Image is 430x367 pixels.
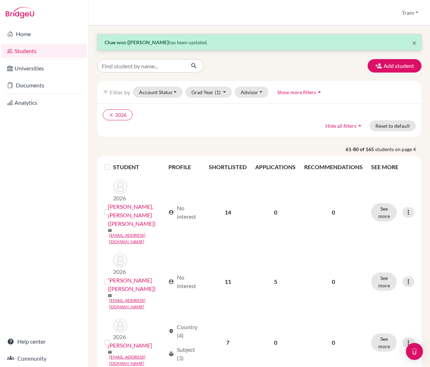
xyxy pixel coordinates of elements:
[113,333,127,341] p: 2026
[105,39,168,45] strong: Chae won ([PERSON_NAME]
[103,109,133,120] button: clear2026
[319,120,369,131] button: Hide all filtersarrow_drop_up
[105,39,414,46] p: has been updated.
[103,89,108,95] i: filter_list
[205,159,251,176] th: SHORTLISTED
[356,122,363,129] i: arrow_drop_up
[113,319,127,333] img: Kim, KangMin
[1,61,87,75] a: Universities
[1,96,87,110] a: Analytics
[168,345,200,362] div: Subject (3)
[108,228,112,233] span: mail
[375,145,421,153] span: students on page 4
[108,341,152,350] a: [PERSON_NAME]
[368,59,421,73] button: Add student
[109,232,165,245] a: [EMAIL_ADDRESS][DOMAIN_NAME]
[109,354,165,367] a: [EMAIL_ADDRESS][DOMAIN_NAME]
[300,159,367,176] th: RECOMMENDATIONS
[277,89,316,95] span: Show more filters
[113,159,164,176] th: STUDENT
[371,333,397,352] button: See more
[215,89,220,95] span: (1)
[412,38,417,48] span: ×
[108,293,112,298] span: mail
[1,27,87,41] a: Home
[113,253,127,268] img: Kim, HanGyeol (Alex)
[113,268,127,276] p: 2026
[185,87,232,98] button: Grad Year(1)
[271,87,329,98] button: Show more filtersarrow_drop_up
[108,202,165,228] a: [PERSON_NAME], [PERSON_NAME] ([PERSON_NAME])
[168,210,174,215] span: account_circle
[164,159,205,176] th: PROFILE
[371,203,397,222] button: See more
[113,180,127,194] img: Kim, Donghuie (Leo)
[133,87,183,98] button: Account Status
[304,277,363,286] p: 0
[316,88,323,96] i: arrow_drop_up
[168,279,174,285] span: account_circle
[108,350,112,354] span: mail
[369,120,416,131] button: Reset to default
[346,145,375,153] strong: 61-80 of 165
[168,204,200,221] div: No interest
[251,159,300,176] th: APPLICATIONS
[1,334,87,349] a: Help center
[251,176,300,249] td: 0
[371,273,397,291] button: See more
[367,159,419,176] th: SEE MORE
[235,87,268,98] button: Advisor
[205,176,251,249] td: 14
[168,323,200,340] div: Country (4)
[205,249,251,314] td: 11
[251,249,300,314] td: 5
[412,39,417,47] button: Close
[304,338,363,347] p: 0
[1,44,87,58] a: Students
[398,6,421,19] button: Tram
[108,276,165,293] a: [PERSON_NAME] ([PERSON_NAME])
[168,328,174,334] span: location_on
[1,78,87,92] a: Documents
[110,89,130,96] span: Filter by
[325,123,356,129] span: Hide all filters
[109,297,165,310] a: [EMAIL_ADDRESS][DOMAIN_NAME]
[304,208,363,217] p: 0
[406,343,423,360] div: Open Intercom Messenger
[113,194,127,202] p: 2026
[6,7,34,18] img: Bridge-U
[97,59,185,73] input: Find student by name...
[1,351,87,366] a: Community
[168,351,174,357] span: local_library
[168,273,200,290] div: No interest
[109,113,114,117] i: clear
